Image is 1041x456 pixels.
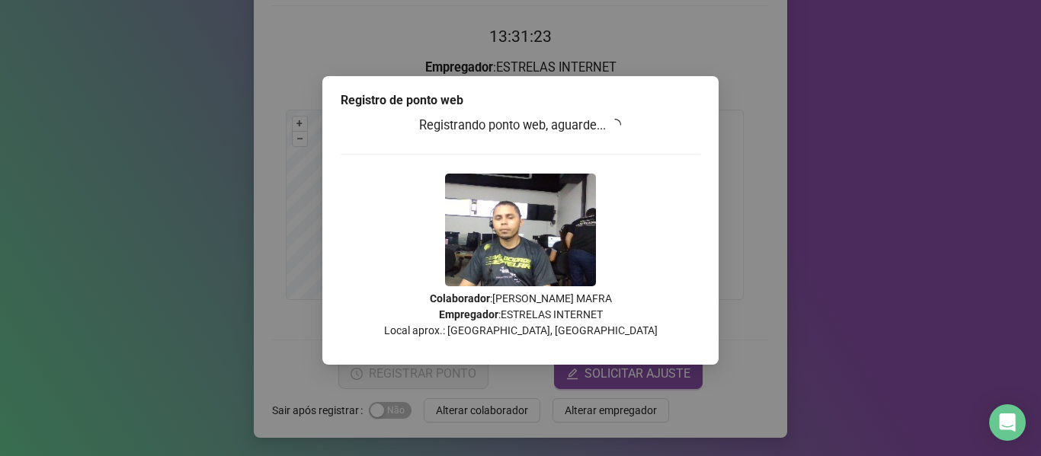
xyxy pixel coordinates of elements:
[341,116,700,136] h3: Registrando ponto web, aguarde...
[989,404,1026,441] div: Open Intercom Messenger
[445,174,596,286] img: 2Q==
[341,91,700,110] div: Registro de ponto web
[607,116,624,133] span: loading
[439,308,498,320] strong: Empregador
[430,292,490,305] strong: Colaborador
[341,291,700,339] p: : [PERSON_NAME] MAFRA : ESTRELAS INTERNET Local aprox.: [GEOGRAPHIC_DATA], [GEOGRAPHIC_DATA]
